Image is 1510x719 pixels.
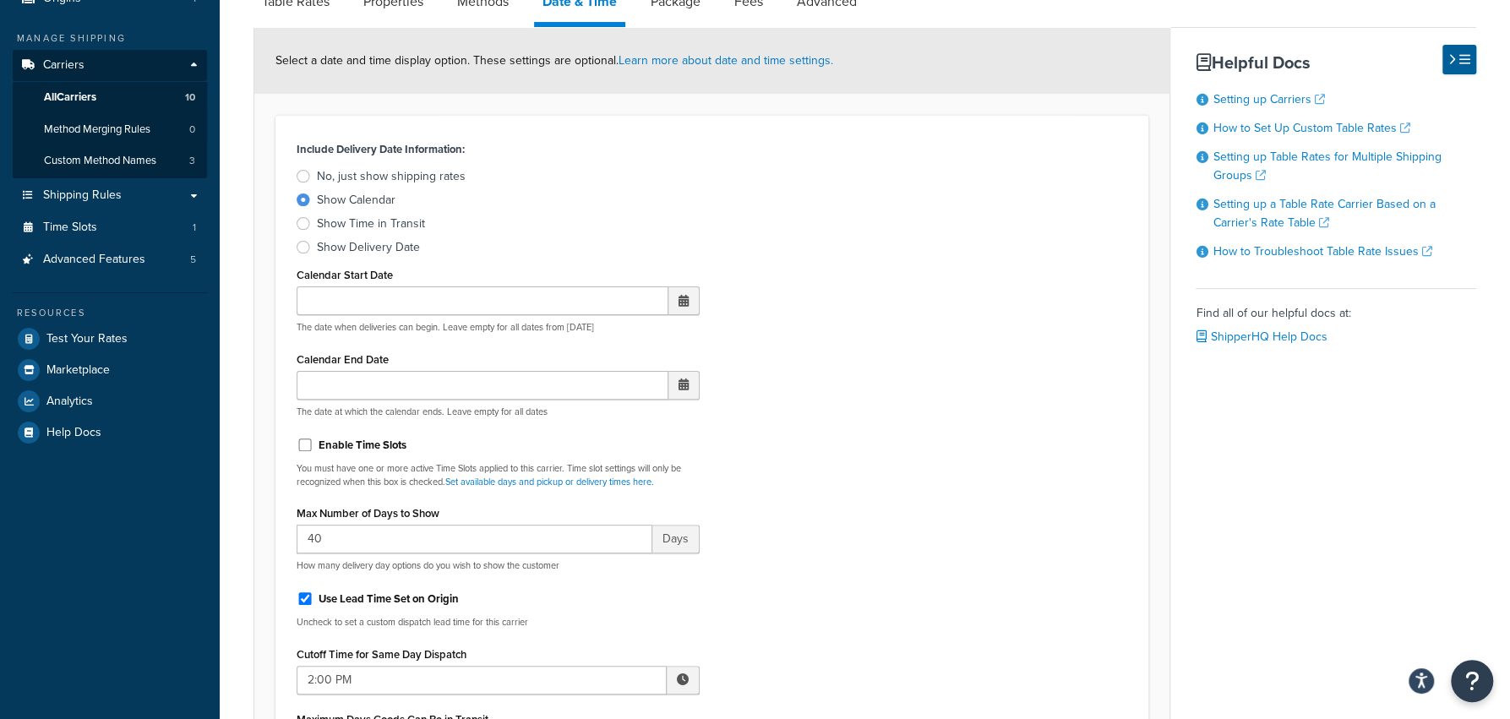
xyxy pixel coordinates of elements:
span: Carriers [43,58,84,73]
span: Analytics [46,395,93,409]
a: Help Docs [13,417,207,448]
a: Marketplace [13,355,207,385]
a: Advanced Features5 [13,244,207,275]
a: Analytics [13,386,207,417]
span: Advanced Features [43,253,145,267]
a: Custom Method Names3 [13,145,207,177]
span: Marketplace [46,363,110,378]
span: Select a date and time display option. These settings are optional. [275,52,833,69]
a: Set available days and pickup or delivery times here. [445,475,654,488]
span: Days [652,525,700,553]
a: Setting up Table Rates for Multiple Shipping Groups [1213,148,1441,184]
label: Enable Time Slots [319,438,406,453]
button: Open Resource Center [1451,660,1493,702]
a: How to Troubleshoot Table Rate Issues [1213,242,1431,260]
div: Find all of our helpful docs at: [1196,288,1476,349]
p: How many delivery day options do you wish to show the customer [297,559,700,572]
div: Show Time in Transit [317,215,425,232]
div: Manage Shipping [13,31,207,46]
li: Carriers [13,50,207,178]
span: Help Docs [46,426,101,440]
label: Include Delivery Date Information: [297,138,465,161]
a: How to Set Up Custom Table Rates [1213,119,1409,137]
div: Resources [13,306,207,320]
p: The date at which the calendar ends. Leave empty for all dates [297,406,700,418]
label: Cutoff Time for Same Day Dispatch [297,648,466,661]
button: Hide Help Docs [1442,45,1476,74]
span: 0 [189,123,195,137]
span: Time Slots [43,221,97,235]
label: Calendar End Date [297,353,389,366]
a: Setting up a Table Rate Carrier Based on a Carrier's Rate Table [1213,195,1435,231]
h3: Helpful Docs [1196,53,1476,72]
span: Test Your Rates [46,332,128,346]
a: Learn more about date and time settings. [619,52,833,69]
a: ShipperHQ Help Docs [1196,328,1327,346]
a: Shipping Rules [13,180,207,211]
a: Carriers [13,50,207,81]
div: No, just show shipping rates [317,168,466,185]
span: All Carriers [44,90,96,105]
li: Custom Method Names [13,145,207,177]
a: Test Your Rates [13,324,207,354]
span: 5 [190,253,196,267]
li: Advanced Features [13,244,207,275]
span: 1 [193,221,196,235]
a: AllCarriers10 [13,82,207,113]
p: You must have one or more active Time Slots applied to this carrier. Time slot settings will only... [297,462,700,488]
p: The date when deliveries can begin. Leave empty for all dates from [DATE] [297,321,700,334]
label: Use Lead Time Set on Origin [319,591,459,607]
li: Method Merging Rules [13,114,207,145]
li: Time Slots [13,212,207,243]
span: Method Merging Rules [44,123,150,137]
span: 3 [189,154,195,168]
a: Time Slots1 [13,212,207,243]
span: Shipping Rules [43,188,122,203]
label: Calendar Start Date [297,269,393,281]
div: Show Calendar [317,192,395,209]
p: Uncheck to set a custom dispatch lead time for this carrier [297,616,700,629]
a: Setting up Carriers [1213,90,1324,108]
span: 10 [185,90,195,105]
a: Method Merging Rules0 [13,114,207,145]
label: Max Number of Days to Show [297,507,439,520]
span: Custom Method Names [44,154,156,168]
div: Show Delivery Date [317,239,420,256]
